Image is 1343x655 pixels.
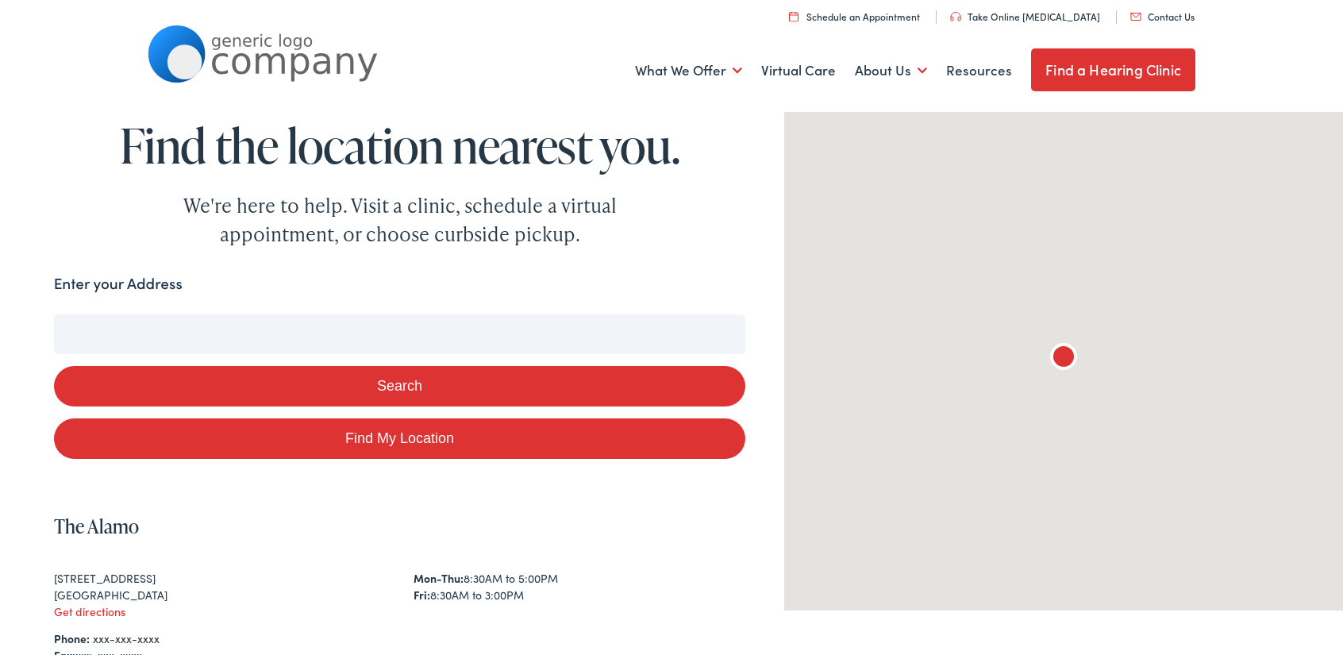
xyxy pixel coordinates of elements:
a: Find My Location [54,418,746,459]
div: We're here to help. Visit a clinic, schedule a virtual appointment, or choose curbside pickup. [146,191,654,249]
a: About Us [855,41,927,100]
div: 8:30AM to 5:00PM 8:30AM to 3:00PM [414,570,745,603]
img: utility icon [950,12,961,21]
a: Schedule an Appointment [789,10,920,23]
a: Resources [946,41,1012,100]
div: The Alamo [1045,340,1083,378]
a: Get directions [54,603,125,619]
button: Search [54,366,746,406]
a: xxx-xxx-xxxx [93,630,160,646]
strong: Phone: [54,630,90,646]
div: [STREET_ADDRESS] [54,570,386,587]
a: What We Offer [635,41,742,100]
h1: Find the location nearest you. [54,119,746,171]
a: Find a Hearing Clinic [1031,48,1195,91]
label: Enter your Address [54,272,183,295]
img: utility icon [789,11,798,21]
strong: Fri: [414,587,430,603]
a: Contact Us [1130,10,1195,23]
a: The Alamo [54,513,139,539]
strong: Mon-Thu: [414,570,464,586]
a: Take Online [MEDICAL_DATA] [950,10,1100,23]
div: [GEOGRAPHIC_DATA] [54,587,386,603]
a: Virtual Care [761,41,836,100]
input: Enter your address or zip code [54,314,746,354]
img: utility icon [1130,13,1141,21]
